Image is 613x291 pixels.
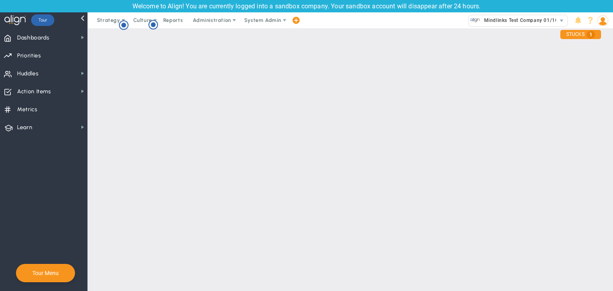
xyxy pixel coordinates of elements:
[17,65,39,82] span: Huddles
[193,17,231,23] span: Administration
[30,269,61,277] button: Tour Menu
[556,15,568,26] span: select
[17,119,32,136] span: Learn
[17,47,41,64] span: Priorities
[597,15,608,26] img: 64089.Person.photo
[17,83,51,100] span: Action Items
[133,17,152,23] span: Culture
[244,17,281,23] span: System Admin
[159,12,187,28] span: Reports
[480,15,584,26] span: Mindlinks Test Company 01/10 (Sandbox)
[470,15,480,25] img: 33646.Company.photo
[17,101,38,118] span: Metrics
[17,29,49,46] span: Dashboards
[572,12,584,28] li: Announcements
[587,31,595,39] span: 1
[584,12,597,28] li: Help & Frequently Asked Questions (FAQ)
[97,17,120,23] span: Strategy
[560,30,601,39] div: STUCKS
